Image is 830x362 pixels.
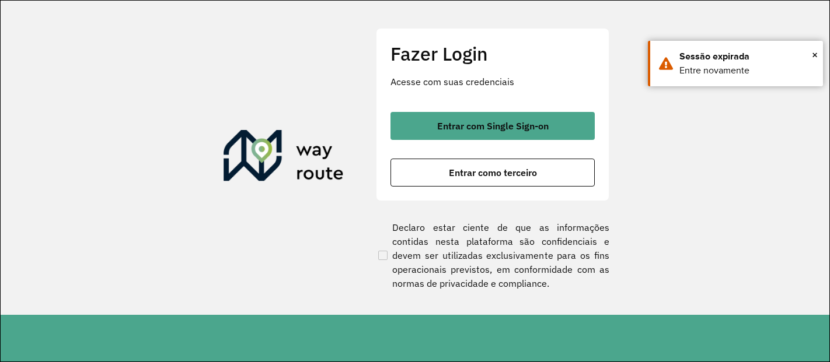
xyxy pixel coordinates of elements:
button: Close [812,46,818,64]
div: Sessão expirada [679,50,814,64]
h2: Fazer Login [390,43,595,65]
span: Entrar com Single Sign-on [437,121,549,131]
button: button [390,112,595,140]
div: Entre novamente [679,64,814,78]
button: button [390,159,595,187]
span: × [812,46,818,64]
p: Acesse com suas credenciais [390,75,595,89]
img: Roteirizador AmbevTech [224,130,344,186]
label: Declaro estar ciente de que as informações contidas nesta plataforma são confidenciais e devem se... [376,220,609,290]
span: Entrar como terceiro [449,168,537,177]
